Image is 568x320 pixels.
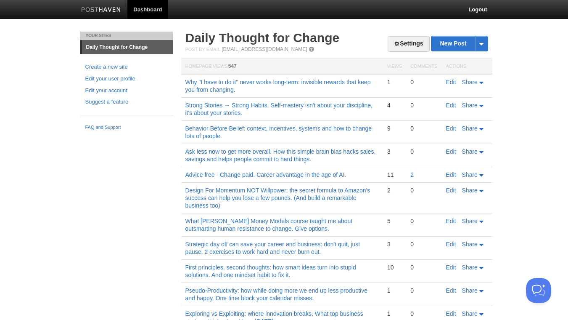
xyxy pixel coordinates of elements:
a: Edit [446,171,456,178]
div: 10 [387,264,402,271]
a: Edit [446,102,456,109]
a: First principles, second thoughts: how smart ideas turn into stupid solutions. And one mindset ha... [185,264,356,278]
span: Share [462,241,478,248]
div: 9 [387,125,402,132]
a: Ask less now to get more overall. How this simple brain bias hacks sales, savings and helps peopl... [185,148,376,163]
li: Your Sites [80,32,173,40]
a: Behavior Before Belief: context, incentives, systems and how to change lots of people. [185,125,372,139]
span: Share [462,79,478,85]
a: Why "I have to do it" never works long-term: invisible rewards that keep you from changing. [185,79,371,93]
a: Strong Stories → Strong Habits. Self-mastery isn't about your discipline, it's about your stories. [185,102,373,116]
div: 0 [410,310,437,317]
span: Post by Email [185,47,220,52]
div: 2 [387,187,402,194]
a: [EMAIL_ADDRESS][DOMAIN_NAME] [222,46,307,52]
div: 0 [410,287,437,294]
a: Edit [446,287,456,294]
div: 1 [387,78,402,86]
div: 0 [410,217,437,225]
div: 5 [387,217,402,225]
a: Edit [446,241,456,248]
a: Edit your user profile [85,75,168,83]
a: Edit [446,310,456,317]
a: Edit [446,125,456,132]
th: Comments [406,59,441,75]
img: Posthaven-bar [81,7,121,13]
div: 0 [410,78,437,86]
a: Edit [446,148,456,155]
a: Edit [446,264,456,271]
span: Share [462,102,478,109]
div: 4 [387,101,402,109]
div: 0 [410,240,437,248]
div: 0 [410,264,437,271]
span: Share [462,148,478,155]
span: Share [462,287,478,294]
a: Edit [446,79,456,85]
div: 0 [410,187,437,194]
th: Actions [442,59,492,75]
span: Share [462,264,478,271]
span: Share [462,218,478,224]
a: Edit your account [85,86,168,95]
a: Daily Thought for Change [185,31,340,45]
div: 3 [387,148,402,155]
span: Share [462,310,478,317]
a: Edit [446,218,456,224]
div: 11 [387,171,402,179]
span: Share [462,187,478,194]
div: 0 [410,148,437,155]
a: 2 [410,171,414,178]
a: Strategic day off can save your career and business: don't quit, just pause. 2 exercises to work ... [185,241,360,255]
div: 0 [410,125,437,132]
div: 1 [387,310,402,317]
a: Edit [446,187,456,194]
iframe: Help Scout Beacon - Open [526,278,551,303]
span: Share [462,171,478,178]
a: New Post [431,36,487,51]
a: Pseudo-Productivity: how while doing more we end up less productive and happy. One time block you... [185,287,367,301]
span: Share [462,125,478,132]
a: Suggest a feature [85,98,168,107]
th: Views [383,59,406,75]
div: 0 [410,101,437,109]
a: Advice free - Change paid. Career advantage in the age of AI. [185,171,346,178]
a: What [PERSON_NAME] Money Models course taught me about outsmarting human resistance to change. Gi... [185,218,353,232]
a: Settings [388,36,429,52]
a: Create a new site [85,63,168,72]
div: 3 [387,240,402,248]
a: Design For Momentum NOT Willpower: the secret formula to Amazon's success can help you lose a few... [185,187,370,209]
a: FAQ and Support [85,124,168,131]
th: Homepage Views [181,59,383,75]
div: 1 [387,287,402,294]
span: 547 [228,63,237,69]
a: Daily Thought for Change [82,40,173,54]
